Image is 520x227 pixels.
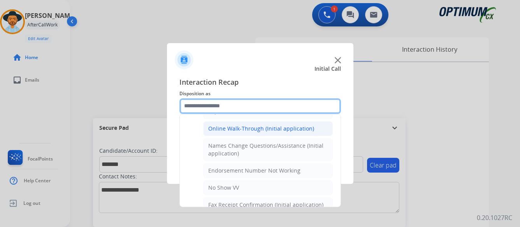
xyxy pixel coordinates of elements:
span: Interaction Recap [179,77,341,89]
span: Disposition as [179,89,341,98]
div: Endorsement Number Not Working [208,167,300,175]
img: contactIcon [175,51,193,69]
div: No Show VV [208,184,239,192]
p: 0.20.1027RC [477,213,512,222]
div: Online Walk-Through (Initial application) [208,125,314,133]
div: Names Change Questions/Assistance (Initial application) [208,142,328,157]
span: Initial Call [314,65,341,73]
div: Fax Receipt Confirmation (Initial application) [208,201,323,209]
